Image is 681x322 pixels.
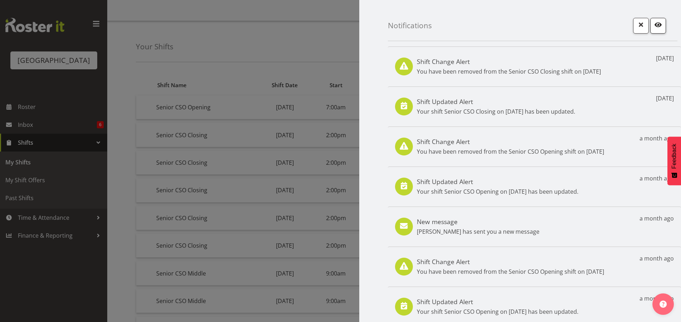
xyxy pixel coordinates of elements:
p: You have been removed from the Senior CSO Opening shift on [DATE] [417,267,604,276]
p: Your shift Senior CSO Opening on [DATE] has been updated. [417,187,578,196]
button: Feedback - Show survey [667,137,681,185]
p: [PERSON_NAME] has sent you a new message [417,227,539,236]
h5: Shift Change Alert [417,58,601,65]
p: Your shift Senior CSO Opening on [DATE] has been updated. [417,307,578,316]
img: help-xxl-2.png [660,301,667,308]
h5: New message [417,218,539,226]
h5: Shift Updated Alert [417,98,575,105]
p: You have been removed from the Senior CSO Opening shift on [DATE] [417,147,604,156]
p: a month ago [640,214,674,223]
p: a month ago [640,254,674,263]
p: a month ago [640,134,674,143]
button: Close [633,18,649,34]
p: You have been removed from the Senior CSO Closing shift on [DATE] [417,67,601,76]
h4: Notifications [388,21,432,30]
h5: Shift Updated Alert [417,298,578,306]
h5: Shift Change Alert [417,138,604,145]
button: Mark as read [650,18,666,34]
p: [DATE] [656,94,674,103]
h5: Shift Updated Alert [417,178,578,185]
p: a month ago [640,294,674,303]
span: Feedback [671,144,677,169]
h5: Shift Change Alert [417,258,604,266]
p: a month ago [640,174,674,183]
p: [DATE] [656,54,674,63]
p: Your shift Senior CSO Closing on [DATE] has been updated. [417,107,575,116]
